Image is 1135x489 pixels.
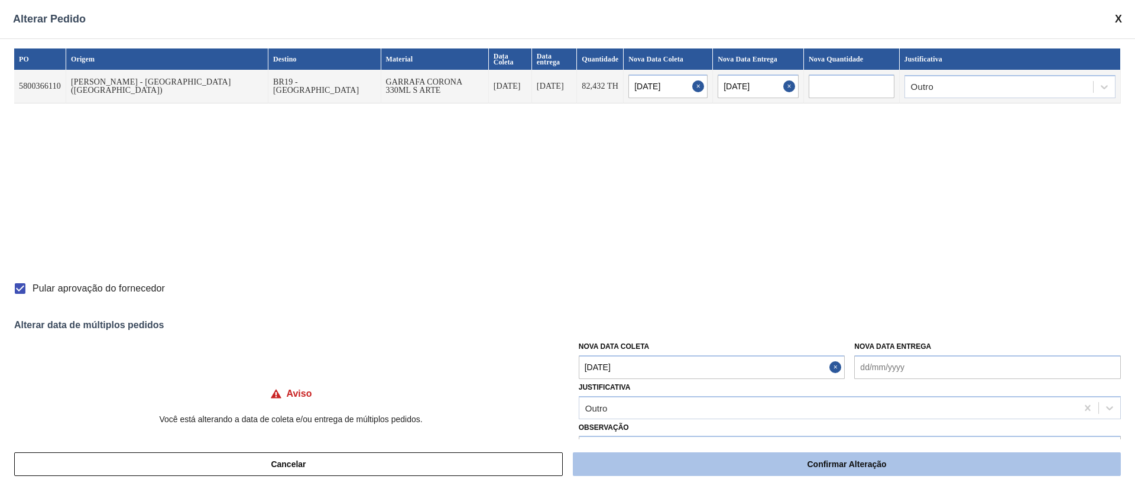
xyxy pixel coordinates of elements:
[489,48,532,70] th: Data Coleta
[692,75,708,98] button: Close
[624,48,713,70] th: Nova Data Coleta
[577,48,624,70] th: Quantidade
[287,388,312,399] h4: Aviso
[854,355,1121,379] input: dd/mm/yyyy
[381,48,489,70] th: Material
[13,13,86,25] span: Alterar Pedido
[532,48,577,70] th: Data entrega
[14,320,1121,331] div: Alterar data de múltiplos pedidos
[718,75,799,98] input: dd/mm/yyyy
[900,48,1121,70] th: Justificativa
[628,75,708,98] input: dd/mm/yyyy
[579,419,1121,436] label: Observação
[14,70,66,103] td: 5800366110
[854,342,931,351] label: Nova Data Entrega
[579,355,845,379] input: dd/mm/yyyy
[585,403,608,413] div: Outro
[532,70,577,103] td: [DATE]
[14,452,563,476] button: Cancelar
[268,70,381,103] td: BR19 - [GEOGRAPHIC_DATA]
[911,83,933,91] div: Outro
[381,70,489,103] td: GARRAFA CORONA 330ML S ARTE
[66,48,268,70] th: Origem
[489,70,532,103] td: [DATE]
[268,48,381,70] th: Destino
[14,48,66,70] th: PO
[783,75,799,98] button: Close
[804,48,900,70] th: Nova Quantidade
[577,70,624,103] td: 82,432 TH
[573,452,1121,476] button: Confirmar Alteração
[66,70,268,103] td: [PERSON_NAME] - [GEOGRAPHIC_DATA] ([GEOGRAPHIC_DATA])
[579,342,650,351] label: Nova Data Coleta
[579,383,631,391] label: Justificativa
[33,281,165,296] span: Pular aprovação do fornecedor
[14,414,567,424] p: Você está alterando a data de coleta e/ou entrega de múltiplos pedidos.
[713,48,804,70] th: Nova Data Entrega
[829,355,845,379] button: Close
